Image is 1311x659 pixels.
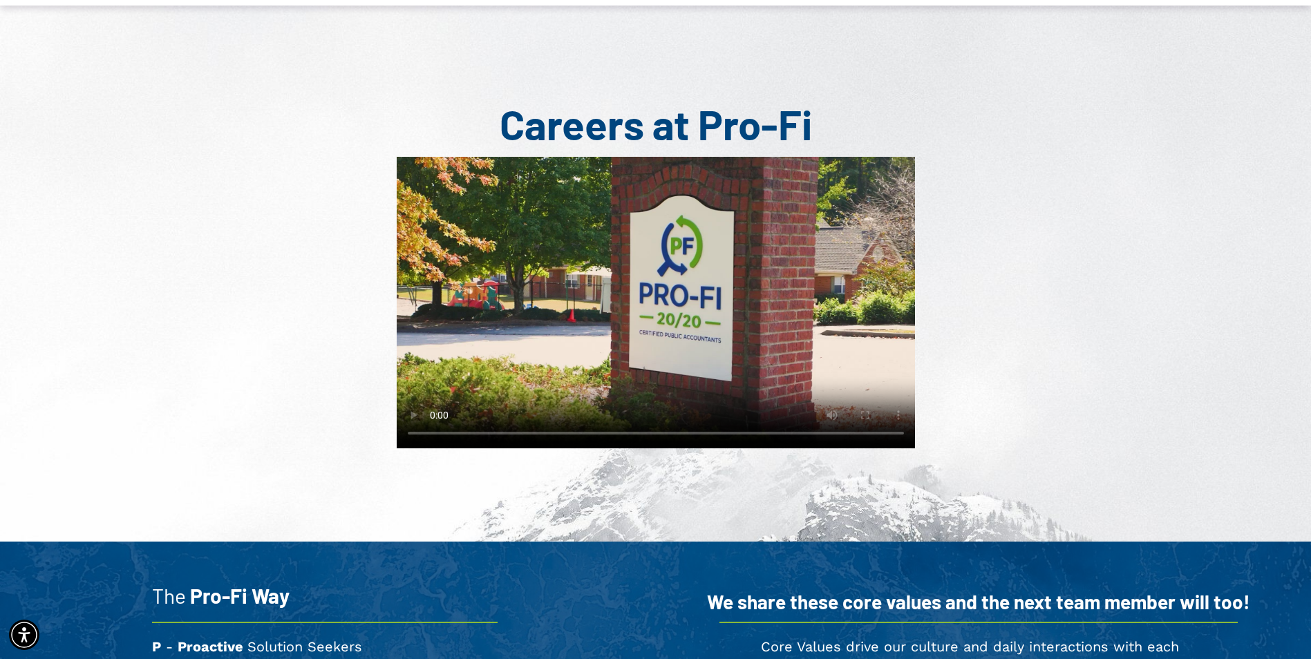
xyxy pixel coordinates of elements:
[152,638,161,655] span: P
[152,583,186,608] span: The
[166,638,173,655] span: -
[247,638,362,655] span: Solution Seekers
[9,620,39,650] div: Accessibility Menu
[500,99,812,149] span: Careers at Pro-Fi
[178,638,243,655] span: Proactive
[707,590,1250,613] span: We share these core values and the next team member will too!
[190,583,290,608] span: Pro-Fi Way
